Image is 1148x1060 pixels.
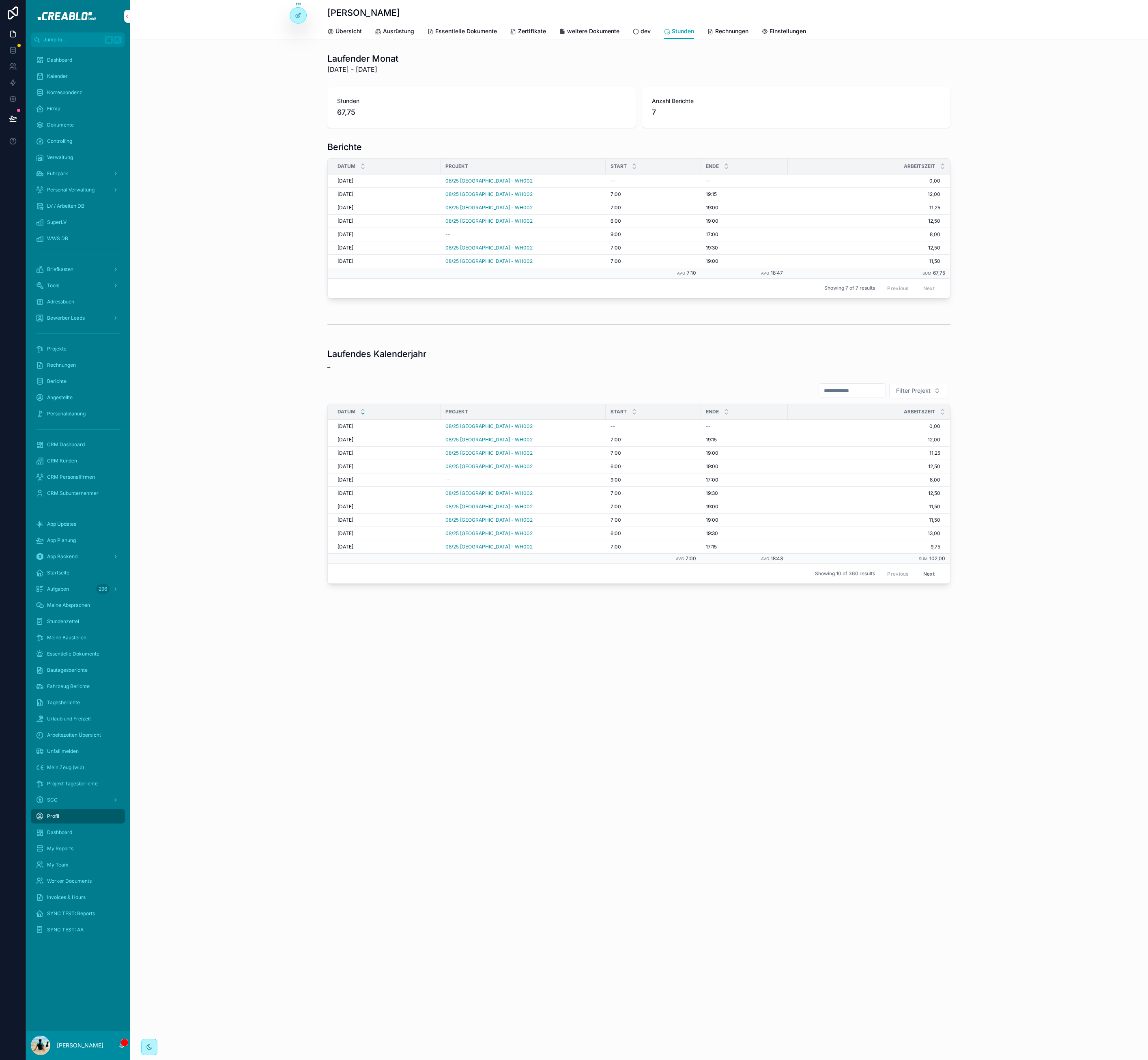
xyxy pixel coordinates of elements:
[31,101,125,116] a: Firma
[338,191,436,198] a: [DATE]
[611,218,621,224] span: 6:00
[375,24,414,40] a: Ausrüstung
[31,630,125,645] a: Meine Baustellen
[338,178,436,184] a: [DATE]
[47,105,60,112] span: Firma
[706,544,783,550] a: 17:15
[31,374,125,389] a: Berichte
[445,258,533,264] span: 08/25 [GEOGRAPHIC_DATA] - WH002
[788,231,940,238] span: 8,00
[445,544,601,550] a: 08/25 [GEOGRAPHIC_DATA] - WH002
[611,517,621,523] span: 7:00
[31,760,125,775] a: Mein Zeug (wip)
[31,776,125,791] a: Projekt Tagesberichte
[788,258,940,264] span: 11,50
[896,387,931,395] span: Filter Projekt
[47,651,99,657] span: Essentielle Dokumente
[338,258,436,264] a: [DATE]
[788,245,940,251] a: 12,50
[445,490,533,497] a: 08/25 [GEOGRAPHIC_DATA] - WH002
[31,311,125,325] a: Bewerber Leads
[338,463,353,470] span: [DATE]
[788,503,940,510] a: 11,50
[788,191,940,198] span: 12,00
[445,204,533,211] span: 08/25 [GEOGRAPHIC_DATA] - WH002
[641,27,651,35] span: dev
[611,178,615,184] span: --
[47,797,58,803] span: SCC
[47,537,76,544] span: App Planung
[706,423,711,430] span: --
[611,463,696,470] a: 6:00
[445,517,601,523] a: 08/25 [GEOGRAPHIC_DATA] - WH002
[337,97,626,105] span: Stunden
[31,695,125,710] a: Tagesberichte
[335,27,362,35] span: Übersicht
[31,679,125,694] a: Fahrzeug Berichte
[611,436,621,443] span: 7:00
[707,24,748,40] a: Rechnungen
[611,245,621,251] span: 7:00
[31,85,125,100] a: Korrespondenz
[26,47,130,948] div: scrollable content
[445,463,533,470] span: 08/25 [GEOGRAPHIC_DATA] - WH002
[47,764,84,771] span: Mein Zeug (wip)
[338,231,353,238] span: [DATE]
[445,218,533,224] span: 08/25 [GEOGRAPHIC_DATA] - WH002
[770,27,806,35] span: Einstellungen
[31,470,125,484] a: CRM Personalfirmen
[338,191,353,198] span: [DATE]
[788,423,940,430] span: 0,00
[706,490,718,497] span: 19:30
[338,490,436,497] a: [DATE]
[338,463,436,470] a: [DATE]
[338,204,436,211] a: [DATE]
[445,231,450,238] span: --
[47,89,82,96] span: Korrespondenz
[96,584,110,594] div: 296
[338,231,436,238] a: [DATE]
[338,490,353,497] span: [DATE]
[788,204,940,211] a: 11,25
[445,436,533,443] span: 08/25 [GEOGRAPHIC_DATA] - WH002
[47,266,73,273] span: Briefkasten
[31,486,125,501] a: CRM Subunternehmer
[611,218,696,224] a: 6:00
[611,423,696,430] a: --
[31,215,125,230] a: SuperLV
[706,503,783,510] a: 19:00
[611,490,621,497] span: 7:00
[31,262,125,277] a: Briefkasten
[338,218,436,224] a: [DATE]
[47,203,84,209] span: LV / Arbeiten DB
[611,544,696,550] a: 7:00
[706,450,718,456] span: 19:00
[611,258,621,264] span: 7:00
[31,390,125,405] a: Angestellte
[672,27,694,35] span: Stunden
[31,183,125,197] a: Personal Verwaltung
[706,477,718,483] span: 17:00
[47,411,86,417] span: Personalplanung
[445,463,601,470] a: 08/25 [GEOGRAPHIC_DATA] - WH002
[611,245,696,251] a: 7:00
[788,477,940,483] a: 8,00
[47,570,69,576] span: Startseite
[788,544,940,550] a: 9,75
[611,191,621,198] span: 7:00
[43,37,101,43] span: Jump to...
[31,231,125,246] a: WWS DB
[338,436,436,443] a: [DATE]
[47,235,68,242] span: WWS DB
[31,118,125,132] a: Dokumente
[611,191,696,198] a: 7:00
[47,170,68,177] span: Fuhrpark
[706,178,711,184] span: --
[706,258,718,264] span: 19:00
[611,231,621,238] span: 9:00
[445,191,533,198] span: 08/25 [GEOGRAPHIC_DATA] - WH002
[31,728,125,742] a: Arbeitszeiten Übersicht
[788,178,940,184] span: 0,00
